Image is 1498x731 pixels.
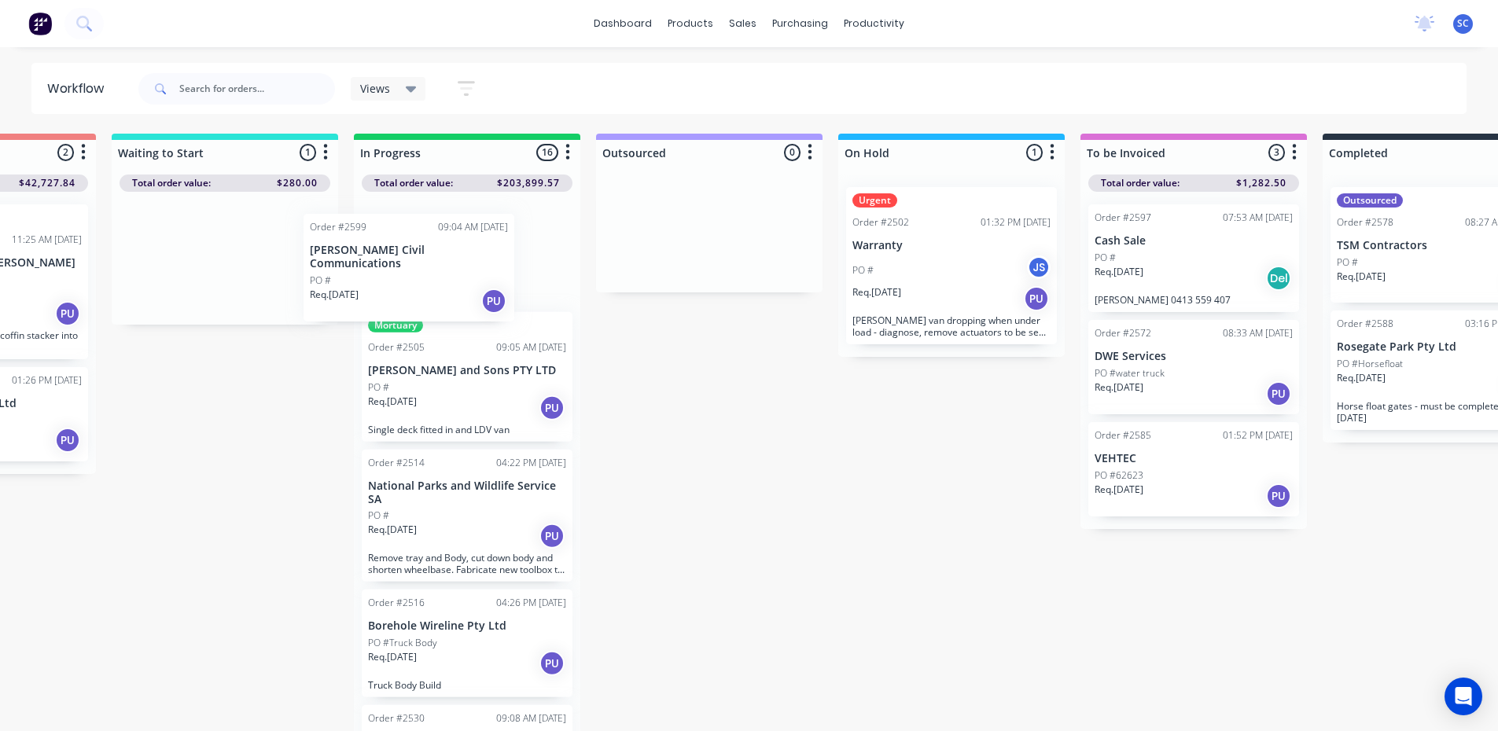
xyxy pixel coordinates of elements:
[1457,17,1469,31] span: SC
[179,73,335,105] input: Search for orders...
[374,176,453,190] span: Total order value:
[836,12,912,35] div: productivity
[47,79,112,98] div: Workflow
[764,12,836,35] div: purchasing
[28,12,52,35] img: Factory
[277,176,318,190] span: $280.00
[19,176,75,190] span: $42,727.84
[360,80,390,97] span: Views
[497,176,560,190] span: $203,899.57
[1236,176,1286,190] span: $1,282.50
[586,12,660,35] a: dashboard
[721,12,764,35] div: sales
[660,12,721,35] div: products
[132,176,211,190] span: Total order value:
[1101,176,1180,190] span: Total order value:
[1445,678,1482,715] div: Open Intercom Messenger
